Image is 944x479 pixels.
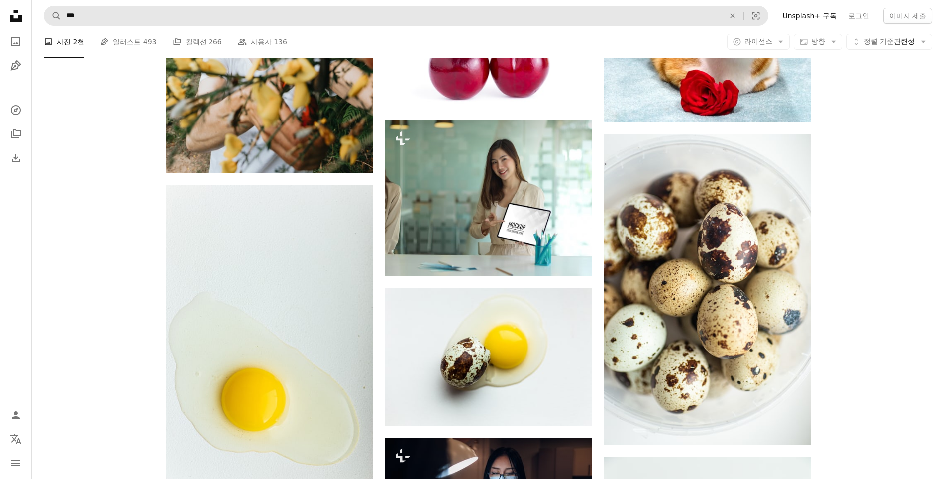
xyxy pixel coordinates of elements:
button: Unsplash 검색 [44,6,61,25]
a: 투명한 용기에 얼룩덜룩한 메추라기 알 더미. [604,284,811,293]
form: 사이트 전체에서 이미지 찾기 [44,6,768,26]
a: 회의실에서 모형 태블릿에 프로젝트를 발표하는 사업가의 초상화 [385,194,592,203]
span: 266 [209,36,222,47]
a: 일러스트 493 [100,26,156,58]
span: 정렬 기준 [864,37,894,45]
button: 정렬 기준관련성 [846,34,932,50]
a: Unsplash+ 구독 [776,8,842,24]
button: 라이선스 [727,34,790,50]
img: 회의실에서 모형 태블릿에 프로젝트를 발표하는 사업가의 초상화 [385,120,592,276]
a: 사용자 136 [238,26,287,58]
a: 계란 후라이 옆에 메추리알. [385,352,592,361]
span: 관련성 [864,37,915,47]
button: 메뉴 [6,453,26,473]
span: 136 [274,36,287,47]
a: 사진 [6,32,26,52]
a: 컬렉션 266 [173,26,222,58]
a: 탐색 [6,100,26,120]
span: 라이선스 [744,37,772,45]
a: 일러스트 [6,56,26,76]
a: 홈 — Unsplash [6,6,26,28]
button: 방향 [794,34,842,50]
a: 다운로드 내역 [6,148,26,168]
span: 방향 [811,37,825,45]
a: 로그인 [842,8,875,24]
button: 언어 [6,429,26,449]
a: 로그인 / 가입 [6,405,26,425]
img: 계란 후라이 옆에 메추리알. [385,288,592,426]
a: 컬렉션 [6,124,26,144]
button: 이미지 제출 [883,8,932,24]
button: 삭제 [722,6,743,25]
img: 투명한 용기에 얼룩덜룩한 메추라기 알 더미. [604,134,811,445]
button: 시각적 검색 [744,6,768,25]
span: 493 [143,36,157,47]
a: 밝은 노란색 노른자를 가진 계란 후라이 1개. [166,336,373,345]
